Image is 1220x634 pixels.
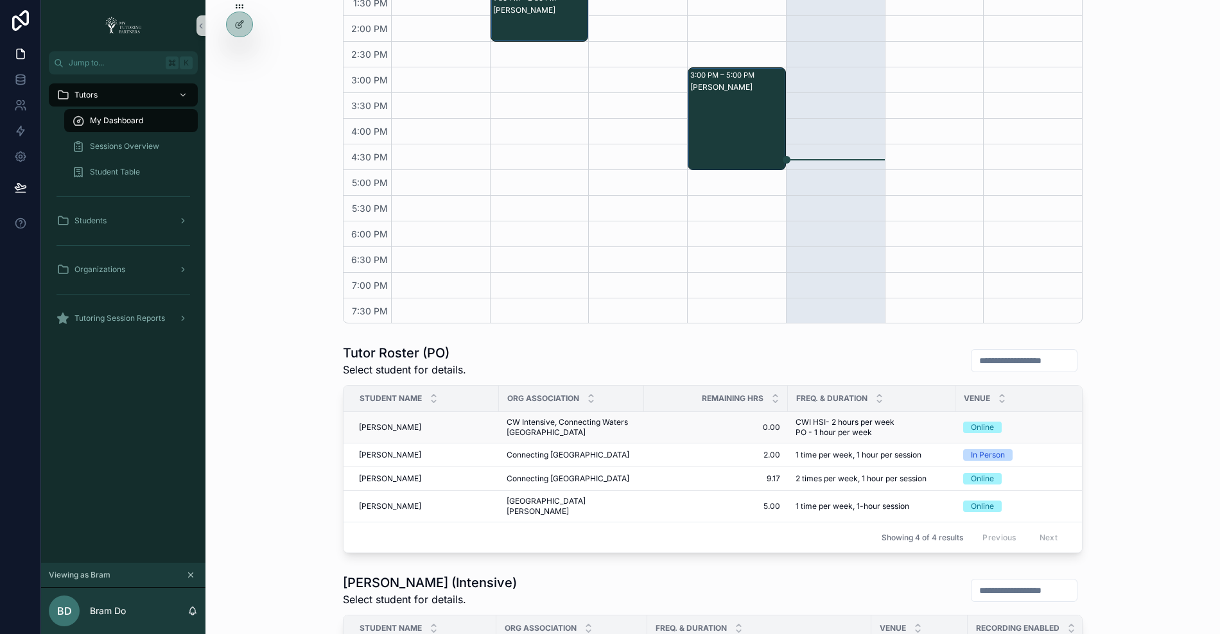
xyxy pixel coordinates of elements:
a: [PERSON_NAME] [359,422,491,433]
a: Connecting [GEOGRAPHIC_DATA] [507,450,636,460]
span: Recording Enabled [976,623,1059,633]
span: Connecting [GEOGRAPHIC_DATA] [507,474,629,484]
span: Jump to... [69,58,161,68]
span: 5:00 PM [349,177,391,188]
span: Venue [880,623,906,633]
a: My Dashboard [64,109,198,132]
span: [PERSON_NAME] [359,474,421,484]
div: 3:00 PM – 5:00 PM [690,69,758,81]
div: 3:00 PM – 5:00 PM[PERSON_NAME] [688,68,785,169]
span: Organizations [74,264,125,275]
a: Tutors [49,83,198,107]
span: BD [57,603,72,619]
h1: [PERSON_NAME] (Intensive) [343,574,517,592]
span: Org Association [505,623,577,633]
span: My Dashboard [90,116,143,126]
a: Sessions Overview [64,135,198,158]
a: In Person [963,449,1094,461]
a: [GEOGRAPHIC_DATA][PERSON_NAME] [507,496,636,517]
span: [PERSON_NAME] [359,422,421,433]
a: Tutoring Session Reports [49,307,198,330]
a: Student Table [64,160,198,184]
span: Sessions Overview [90,141,159,151]
span: Venue [964,393,990,404]
span: Student Name [360,623,422,633]
a: [PERSON_NAME] [359,474,491,484]
a: Organizations [49,258,198,281]
a: [PERSON_NAME] [359,501,491,511]
div: Online [971,422,994,433]
div: In Person [971,449,1005,461]
span: Student Table [90,167,140,177]
span: Showing 4 of 4 results [882,533,963,543]
span: 1 time per week, 1 hour per session [796,450,921,460]
span: K [181,58,191,68]
span: Freq. & Duration [656,623,727,633]
span: [PERSON_NAME] [359,501,421,511]
span: 1 time per week, 1-hour session [796,501,909,511]
a: 0.00 [652,422,780,433]
span: Tutoring Session Reports [74,313,165,323]
span: 2 times per week, 1 hour per session [796,474,927,484]
span: 7:00 PM [349,280,391,291]
div: scrollable content [41,74,205,347]
a: Students [49,209,198,232]
a: Online [963,422,1094,433]
span: 6:30 PM [348,254,391,265]
span: Connecting [GEOGRAPHIC_DATA] [507,450,629,460]
p: Bram Do [90,604,126,617]
a: [PERSON_NAME] [359,450,491,460]
span: 4:30 PM [348,151,391,162]
div: [PERSON_NAME] [493,5,588,15]
span: 3:00 PM [348,74,391,85]
a: Connecting [GEOGRAPHIC_DATA] [507,474,636,484]
img: App logo [101,15,146,36]
a: Online [963,501,1094,512]
a: 2.00 [652,450,780,460]
a: 2 times per week, 1 hour per session [796,474,948,484]
span: Students [74,216,107,226]
span: Select student for details. [343,362,466,377]
span: Org Association [507,393,579,404]
span: 2:30 PM [348,49,391,60]
a: CWI HSI- 2 hours per week PO - 1 hour per week [796,417,948,438]
button: Jump to...K [49,51,198,74]
span: 6:00 PM [348,228,391,239]
span: Remaining Hrs [702,393,763,404]
span: 7:30 PM [349,305,391,316]
a: CW Intensive, Connecting Waters [GEOGRAPHIC_DATA] [507,417,636,438]
span: Select student for details. [343,592,517,607]
a: 9.17 [652,474,780,484]
span: 3:30 PM [348,100,391,111]
span: [PERSON_NAME] [359,450,421,460]
div: Online [971,473,994,484]
a: 1 time per week, 1-hour session [796,501,948,511]
a: 5.00 [652,501,780,511]
span: Student Name [360,393,422,404]
span: 2:00 PM [348,23,391,34]
span: Viewing as Bram [49,570,110,580]
a: Online [963,473,1094,484]
div: [PERSON_NAME] [690,82,785,92]
span: 5:30 PM [349,203,391,214]
div: Online [971,501,994,512]
h1: Tutor Roster (PO) [343,344,466,362]
span: Tutors [74,90,98,100]
span: 4:00 PM [348,126,391,137]
span: Freq. & Duration [796,393,867,404]
a: 1 time per week, 1 hour per session [796,450,948,460]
